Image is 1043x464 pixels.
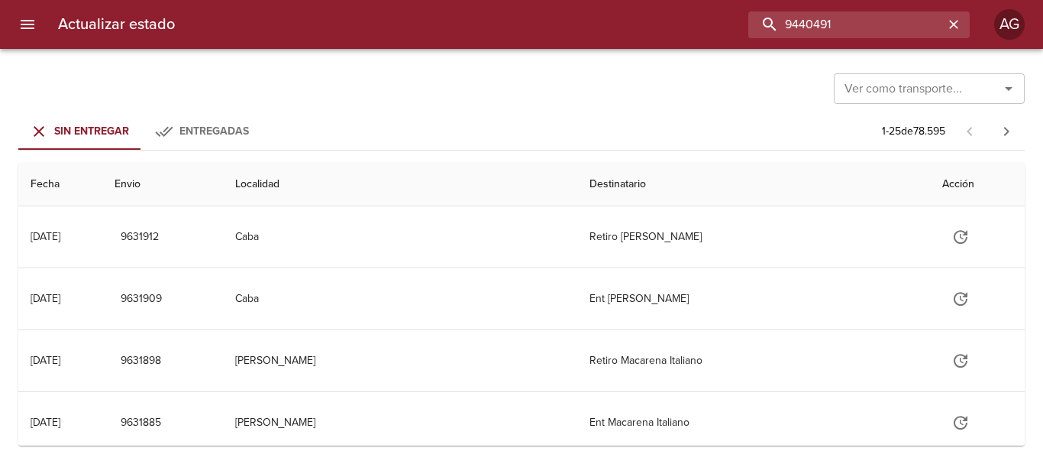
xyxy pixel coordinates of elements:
button: 9631909 [115,285,168,313]
td: Ent Macarena Italiano [577,392,930,453]
span: Actualizar estado y agregar documentación [942,415,979,428]
span: 9631885 [121,414,161,433]
div: [DATE] [31,230,60,243]
td: Caba [223,268,578,329]
div: [DATE] [31,292,60,305]
td: [PERSON_NAME] [223,392,578,453]
span: 9631898 [121,352,161,371]
th: Fecha [18,163,102,206]
div: Abrir información de usuario [994,9,1025,40]
th: Envio [102,163,223,206]
th: Localidad [223,163,578,206]
span: 9631912 [121,228,159,247]
div: [DATE] [31,416,60,429]
th: Destinatario [577,163,930,206]
input: buscar [748,11,944,38]
div: Tabs Envios [18,113,263,150]
button: 9631885 [115,409,167,437]
td: [PERSON_NAME] [223,330,578,391]
div: AG [994,9,1025,40]
td: Retiro [PERSON_NAME] [577,206,930,268]
p: 1 - 25 de 78.595 [882,124,945,139]
button: 9631912 [115,223,165,251]
button: menu [9,6,46,43]
span: Actualizar estado y agregar documentación [942,229,979,242]
div: [DATE] [31,354,60,367]
th: Acción [930,163,1025,206]
span: 9631909 [121,290,162,309]
span: Actualizar estado y agregar documentación [942,353,979,366]
span: Pagina siguiente [988,113,1025,150]
button: 9631898 [115,347,167,375]
td: Ent [PERSON_NAME] [577,268,930,329]
h6: Actualizar estado [58,12,175,37]
span: Actualizar estado y agregar documentación [942,291,979,304]
span: Entregadas [179,125,249,138]
button: Abrir [998,78,1019,99]
td: Retiro Macarena Italiano [577,330,930,391]
span: Sin Entregar [54,125,129,138]
span: Pagina anterior [951,123,988,138]
td: Caba [223,206,578,268]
